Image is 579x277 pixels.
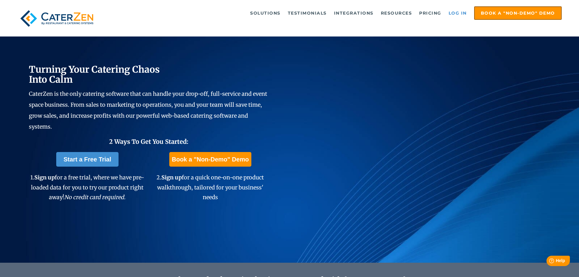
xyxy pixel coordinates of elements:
[161,174,182,181] span: Sign up
[17,6,96,30] img: caterzen
[247,7,284,19] a: Solutions
[109,138,188,145] span: 2 Ways To Get You Started:
[378,7,415,19] a: Resources
[169,152,251,167] a: Book a "Non-Demo" Demo
[416,7,444,19] a: Pricing
[474,6,562,20] a: Book a "Non-Demo" Demo
[29,90,267,130] span: CaterZen is the only catering software that can handle your drop-off, full-service and event spac...
[446,7,470,19] a: Log in
[331,7,377,19] a: Integrations
[64,194,126,201] em: No credit card required.
[285,7,330,19] a: Testimonials
[525,253,572,270] iframe: Help widget launcher
[56,152,119,167] a: Start a Free Trial
[29,64,160,85] span: Turning Your Catering Chaos Into Calm
[34,174,55,181] span: Sign up
[30,174,144,201] span: 1. for a free trial, where we have pre-loaded data for you to try our product right away!
[157,174,264,201] span: 2. for a quick one-on-one product walkthrough, tailored for your business' needs
[110,6,562,20] div: Navigation Menu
